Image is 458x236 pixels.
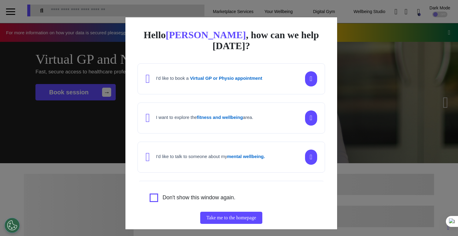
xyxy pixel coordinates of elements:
[156,115,253,120] h4: I want to explore the area.
[138,29,325,51] div: Hello , how can we help [DATE]?
[166,29,246,40] span: [PERSON_NAME]
[5,218,20,233] button: Open Preferences
[162,194,235,202] label: Don't show this window again.
[190,76,262,81] strong: Virtual GP or Physio appointment
[200,212,262,224] button: Take me to the homepage
[227,154,265,159] strong: mental wellbeing.
[197,115,243,120] strong: fitness and wellbeing
[156,154,265,159] h4: I'd like to talk to someone about my
[150,194,158,202] input: Agree to privacy policy
[156,76,262,81] h4: I'd like to book a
